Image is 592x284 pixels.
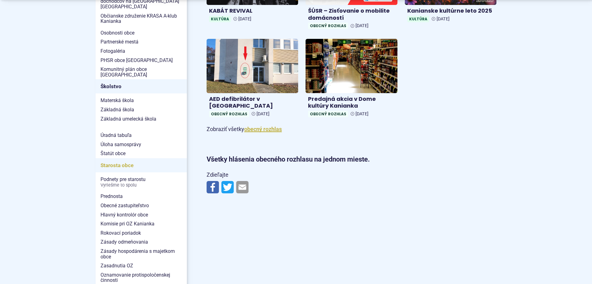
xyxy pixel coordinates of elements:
span: Školstvo [101,82,182,91]
a: Školstvo [96,79,187,93]
a: Zásady odmeňovania [96,237,187,247]
span: Štatút obce [101,149,182,158]
h4: AED defibrilátor v [GEOGRAPHIC_DATA] [209,96,296,109]
a: Hlavný kontrolór obce [96,210,187,220]
span: Úloha samosprávy [101,140,182,149]
span: Kultúra [407,16,429,22]
span: Základná umelecká škola [101,114,182,124]
span: Úradná tabuľa [101,131,182,140]
span: Zásady hospodárenia s majetkom obce [101,247,182,261]
a: Zásady hospodárenia s majetkom obce [96,247,187,261]
span: Obecný rozhlas [308,23,348,29]
a: Osobnosti obce [96,28,187,38]
a: Občianske združenie KRASA A-klub Kanianka [96,11,187,26]
span: Zasadnutia OZ [101,261,182,270]
p: Zobraziť všetky [207,125,496,134]
span: Prednosta [101,192,182,201]
img: Zdieľať na Twitteri [221,181,234,193]
span: Rokovací poriadok [101,228,182,238]
span: Obecný rozhlas [209,111,249,117]
a: Rokovací poriadok [96,228,187,238]
a: Zasadnutia OZ [96,261,187,270]
span: Partnerské mestá [101,37,182,47]
a: Partnerské mestá [96,37,187,47]
a: Komisie pri OZ Kanianka [96,219,187,228]
span: Vyriešme to spolu [101,183,182,188]
h4: ŠÚSR – Zisťovanie o mobilite domácností [308,7,395,21]
span: Komisie pri OZ Kanianka [101,219,182,228]
span: Fotogaléria [101,47,182,56]
span: Komunitný plán obce [GEOGRAPHIC_DATA] [101,65,182,79]
span: Hlavný kontrolór obce [101,210,182,220]
span: [DATE] [356,23,368,28]
a: Základná umelecká škola [96,114,187,124]
h4: Predajná akcia v Dome kultúry Kanianka [308,96,395,109]
span: Starosta obce [101,161,182,170]
a: Prednosta [96,192,187,201]
a: Fotogaléria [96,47,187,56]
h4: Kanianske kultúrne leto 2025 [407,7,494,14]
span: Osobnosti obce [101,28,182,38]
a: Obecné zastupiteľstvo [96,201,187,210]
a: Materská škola [96,96,187,105]
span: Podnety pre starostu [101,175,182,189]
span: Obecný rozhlas [308,111,348,117]
a: Úradná tabuľa [96,131,187,140]
span: Kultúra [209,16,231,22]
h4: KABÁT REVIVAL [209,7,296,14]
strong: Všetky hlásenia obecného rozhlasu na jednom mieste. [207,155,370,163]
span: Občianske združenie KRASA A-klub Kanianka [101,11,182,26]
span: Základná škola [101,105,182,114]
a: Základná škola [96,105,187,114]
span: [DATE] [356,111,368,117]
span: [DATE] [257,111,269,117]
a: Zobraziť kategóriu obecný rozhlas [244,126,282,132]
a: Starosta obce [96,158,187,172]
a: PHSR obce [GEOGRAPHIC_DATA] [96,56,187,65]
p: Zdieľajte [207,170,425,180]
a: Predajná akcia v Dome kultúry Kanianka Obecný rozhlas [DATE] [306,39,397,120]
span: Zásady odmeňovania [101,237,182,247]
a: Úloha samosprávy [96,140,187,149]
span: Materská škola [101,96,182,105]
img: Zdieľať e-mailom [236,181,249,193]
span: Obecné zastupiteľstvo [101,201,182,210]
img: Zdieľať na Facebooku [207,181,219,193]
span: [DATE] [437,16,450,22]
span: PHSR obce [GEOGRAPHIC_DATA] [101,56,182,65]
a: Podnety pre starostuVyriešme to spolu [96,175,187,189]
a: AED defibrilátor v [GEOGRAPHIC_DATA] Obecný rozhlas [DATE] [207,39,298,120]
span: [DATE] [238,16,251,22]
a: Komunitný plán obce [GEOGRAPHIC_DATA] [96,65,187,79]
a: Štatút obce [96,149,187,158]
